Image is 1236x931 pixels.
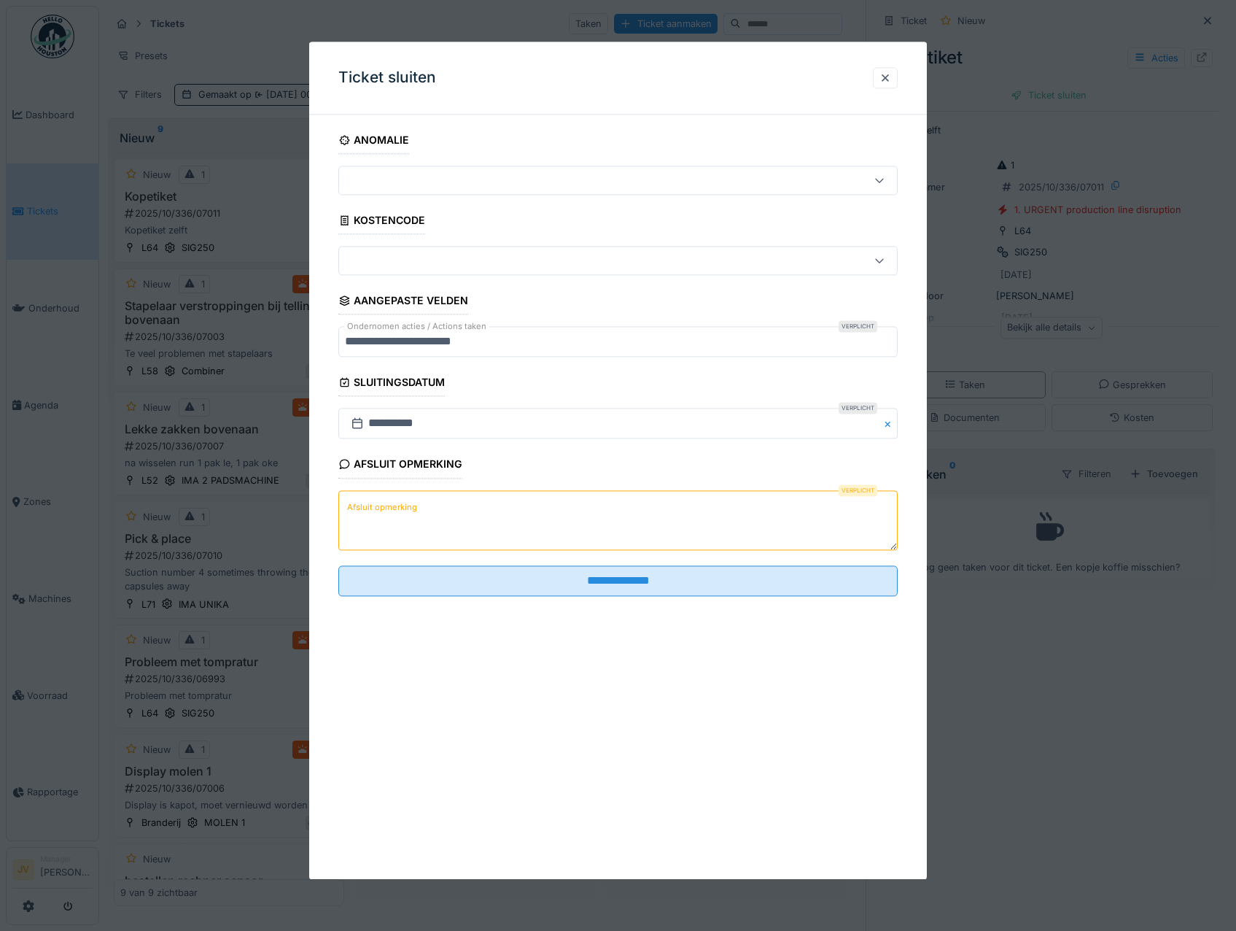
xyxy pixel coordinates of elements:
div: Sluitingsdatum [338,372,446,397]
div: Verplicht [839,484,877,496]
div: Verplicht [839,403,877,414]
button: Close [882,409,898,439]
h3: Ticket sluiten [338,69,436,87]
div: Anomalie [338,129,410,154]
label: Ondernomen acties / Actions taken [344,321,489,333]
div: Afsluit opmerking [338,454,463,479]
div: Verplicht [839,321,877,333]
label: Afsluit opmerking [344,498,420,517]
div: Kostencode [338,210,426,235]
div: Aangepaste velden [338,290,469,315]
